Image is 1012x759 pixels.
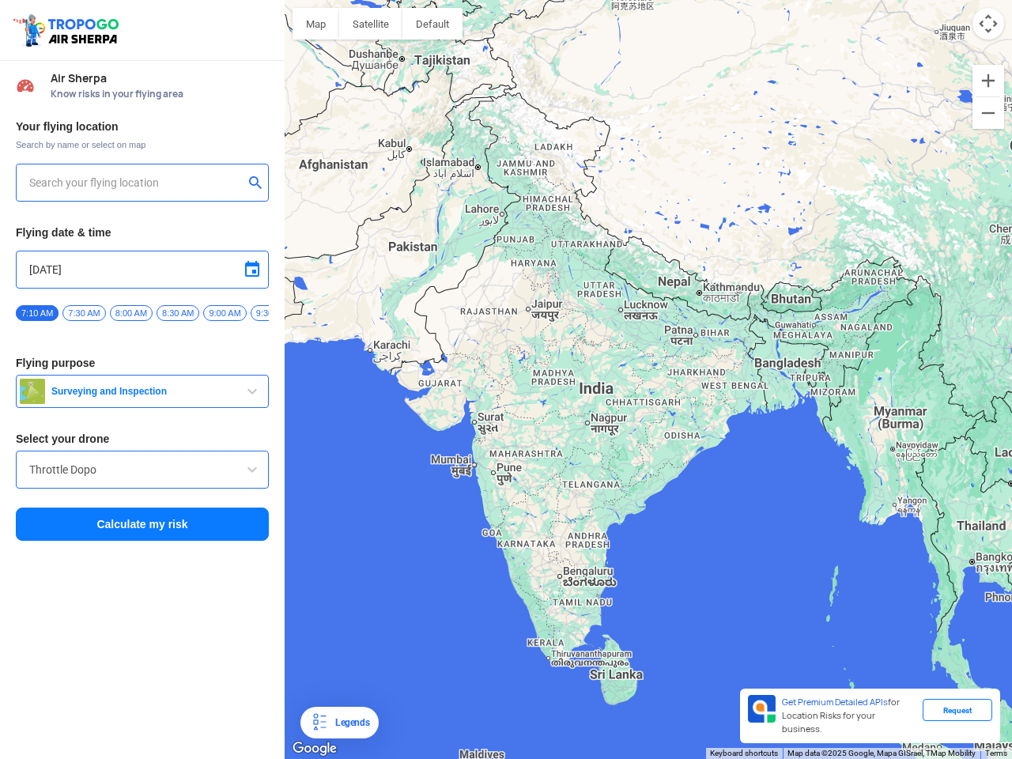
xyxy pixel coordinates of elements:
[289,738,341,759] img: Google
[110,305,153,321] span: 8:00 AM
[16,433,269,444] h3: Select your drone
[782,697,888,708] span: Get Premium Detailed APIs
[203,305,246,321] span: 9:00 AM
[251,305,293,321] span: 9:30 AM
[16,508,269,541] button: Calculate my risk
[20,379,45,404] img: survey.png
[293,8,339,40] button: Show street map
[972,97,1004,129] button: Zoom out
[748,695,776,723] img: Premium APIs
[710,748,778,759] button: Keyboard shortcuts
[29,460,255,479] input: Search by name or Brand
[62,305,105,321] span: 7:30 AM
[29,173,244,192] input: Search your flying location
[923,699,992,721] div: Request
[972,65,1004,96] button: Zoom in
[12,12,124,48] img: ic_tgdronemaps.svg
[16,121,269,132] h3: Your flying location
[329,713,369,732] div: Legends
[16,76,35,95] img: Risk Scores
[16,357,269,368] h3: Flying purpose
[157,305,199,321] span: 8:30 AM
[16,305,59,321] span: 7:10 AM
[16,138,269,151] span: Search by name or select on map
[339,8,402,40] button: Show satellite imagery
[45,385,243,398] span: Surveying and Inspection
[985,749,1007,757] a: Terms
[972,8,1004,40] button: Map camera controls
[16,227,269,238] h3: Flying date & time
[29,260,255,279] input: Select Date
[51,72,269,85] span: Air Sherpa
[310,713,329,732] img: Legends
[787,749,976,757] span: Map data ©2025 Google, Mapa GISrael, TMap Mobility
[16,375,269,408] button: Surveying and Inspection
[289,738,341,759] a: Open this area in Google Maps (opens a new window)
[51,88,269,100] span: Know risks in your flying area
[776,695,923,737] div: for Location Risks for your business.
